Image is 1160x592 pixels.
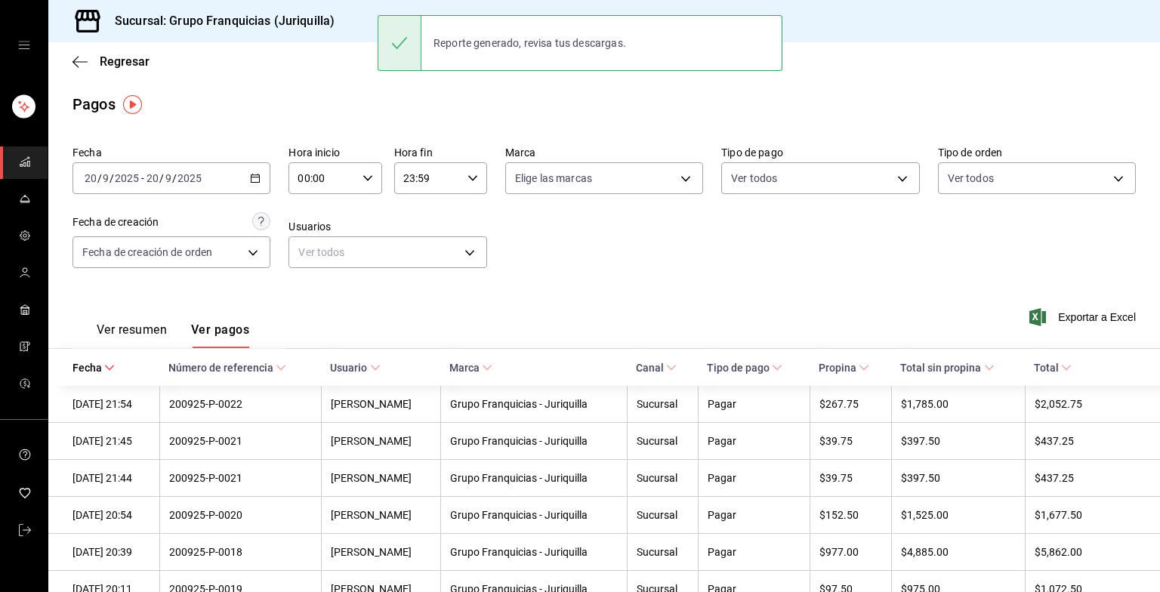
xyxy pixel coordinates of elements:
span: Ver todos [948,171,994,186]
font: Canal [636,362,664,374]
span: Usuario [330,362,380,374]
font: Exportar a Excel [1058,311,1136,323]
label: Hora inicio [288,147,381,158]
div: $1,525.00 [901,509,1016,521]
span: Regresar [100,54,150,69]
div: [PERSON_NAME] [331,509,430,521]
div: [PERSON_NAME] [331,546,430,558]
div: Grupo Franquicias - Juriquilla [450,546,618,558]
div: Pagar [708,546,801,558]
div: Ver todos [288,236,486,268]
h3: Sucursal: Grupo Franquicias (Juriquilla) [103,12,335,30]
span: / [110,172,114,184]
div: $4,885.00 [901,546,1016,558]
div: 200925-P-0018 [169,546,313,558]
div: Pagos [72,93,116,116]
span: Fecha [72,362,115,374]
button: cajón abierto [18,39,30,51]
span: Tipo de pago [707,362,782,374]
div: Grupo Franquicias - Juriquilla [450,398,618,410]
div: Pagar [708,472,801,484]
div: [PERSON_NAME] [331,398,430,410]
font: Ver resumen [97,322,167,338]
label: Fecha [72,147,270,158]
button: Exportar a Excel [1032,308,1136,326]
div: $437.25 [1035,435,1136,447]
div: Sucursal [637,472,689,484]
span: Ver todos [731,171,777,186]
div: Grupo Franquicias - Juriquilla [450,472,618,484]
font: Tipo de pago [707,362,770,374]
div: $39.75 [819,472,883,484]
div: [DATE] 21:44 [72,472,150,484]
input: ---- [114,172,140,184]
div: [DATE] 21:45 [72,435,150,447]
div: $39.75 [819,435,883,447]
font: Total [1034,362,1059,374]
span: - [141,172,144,184]
div: 200925-P-0020 [169,509,313,521]
span: / [159,172,164,184]
img: Marcador de información sobre herramientas [123,95,142,114]
font: Total sin propina [900,362,981,374]
div: $397.50 [901,435,1016,447]
span: Elige las marcas [515,171,592,186]
span: / [97,172,102,184]
div: [DATE] 21:54 [72,398,150,410]
div: [DATE] 20:39 [72,546,150,558]
font: Propina [819,362,856,374]
span: Total [1034,362,1072,374]
button: Regresar [72,54,150,69]
span: / [172,172,177,184]
span: Canal [636,362,677,374]
div: $2,052.75 [1035,398,1136,410]
input: -- [165,172,172,184]
span: Fecha de creación de orden [82,245,212,260]
input: -- [102,172,110,184]
div: Sucursal [637,546,689,558]
div: 200925-P-0022 [169,398,313,410]
input: -- [146,172,159,184]
div: Sucursal [637,435,689,447]
font: Usuario [330,362,367,374]
div: [PERSON_NAME] [331,472,430,484]
span: Total sin propina [900,362,994,374]
div: $5,862.00 [1035,546,1136,558]
div: Reporte generado, revisa tus descargas. [421,26,638,60]
button: Ver pagos [191,322,249,348]
div: [DATE] 20:54 [72,509,150,521]
input: -- [84,172,97,184]
div: 200925-P-0021 [169,435,313,447]
div: Pagar [708,509,801,521]
label: Hora fin [394,147,487,158]
div: Pestañas de navegación [97,322,249,348]
font: Número de referencia [168,362,273,374]
span: Número de referencia [168,362,286,374]
div: $397.50 [901,472,1016,484]
div: Sucursal [637,398,689,410]
span: Propina [819,362,869,374]
div: $437.25 [1035,472,1136,484]
div: [PERSON_NAME] [331,435,430,447]
label: Marca [505,147,703,158]
div: $267.75 [819,398,883,410]
div: Grupo Franquicias - Juriquilla [450,509,618,521]
label: Usuarios [288,221,486,232]
div: $1,677.50 [1035,509,1136,521]
label: Tipo de orden [938,147,1136,158]
span: Marca [449,362,492,374]
div: Grupo Franquicias - Juriquilla [450,435,618,447]
div: Pagar [708,398,801,410]
div: $1,785.00 [901,398,1016,410]
input: ---- [177,172,202,184]
div: $977.00 [819,546,883,558]
div: Pagar [708,435,801,447]
div: Fecha de creación [72,214,159,230]
font: Fecha [72,362,102,374]
div: 200925-P-0021 [169,472,313,484]
div: $152.50 [819,509,883,521]
label: Tipo de pago [721,147,919,158]
font: Marca [449,362,480,374]
div: Sucursal [637,509,689,521]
